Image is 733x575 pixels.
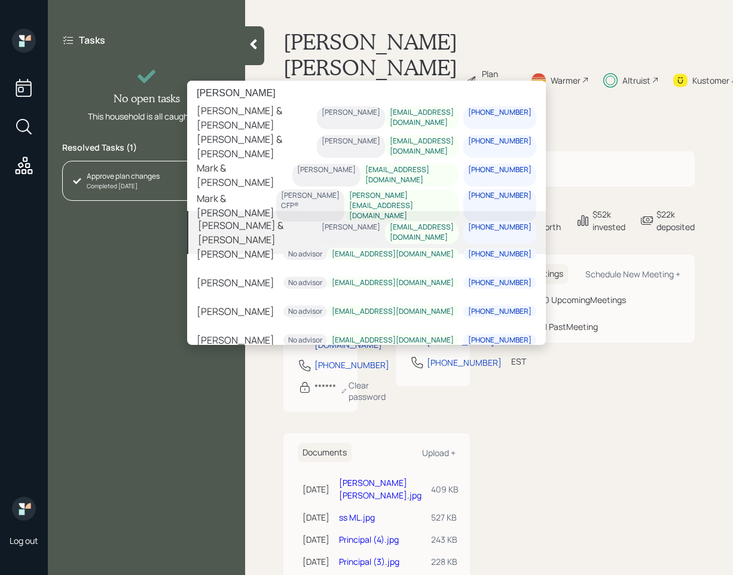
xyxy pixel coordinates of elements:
[468,306,532,316] div: [PHONE_NUMBER]
[197,161,292,189] div: Mark & [PERSON_NAME]
[288,277,322,287] div: No advisor
[390,108,454,128] div: [EMAIL_ADDRESS][DOMAIN_NAME]
[322,136,380,146] div: [PERSON_NAME]
[288,306,322,316] div: No advisor
[468,249,532,259] div: [PHONE_NUMBER]
[198,218,317,247] div: [PERSON_NAME] & [PERSON_NAME]
[288,335,322,345] div: No advisor
[332,306,454,316] div: [EMAIL_ADDRESS][DOMAIN_NAME]
[332,335,454,345] div: [EMAIL_ADDRESS][DOMAIN_NAME]
[197,132,317,161] div: [PERSON_NAME] & [PERSON_NAME]
[468,136,532,146] div: [PHONE_NUMBER]
[390,222,454,243] div: [EMAIL_ADDRESS][DOMAIN_NAME]
[297,165,356,175] div: [PERSON_NAME]
[468,277,532,287] div: [PHONE_NUMBER]
[197,247,274,261] div: [PERSON_NAME]
[468,191,532,201] div: [PHONE_NUMBER]
[322,222,380,233] div: [PERSON_NAME]
[322,108,380,118] div: [PERSON_NAME]
[468,165,532,175] div: [PHONE_NUMBER]
[197,103,317,132] div: [PERSON_NAME] & [PERSON_NAME]
[468,335,532,345] div: [PHONE_NUMBER]
[197,191,276,220] div: Mark & [PERSON_NAME]
[332,277,454,287] div: [EMAIL_ADDRESS][DOMAIN_NAME]
[281,191,340,211] div: [PERSON_NAME] CFP®
[365,165,454,185] div: [EMAIL_ADDRESS][DOMAIN_NAME]
[349,191,454,221] div: [PERSON_NAME][EMAIL_ADDRESS][DOMAIN_NAME]
[332,249,454,259] div: [EMAIL_ADDRESS][DOMAIN_NAME]
[468,222,532,233] div: [PHONE_NUMBER]
[187,81,546,106] input: Type a command or search…
[197,276,274,290] div: [PERSON_NAME]
[468,108,532,118] div: [PHONE_NUMBER]
[288,249,322,259] div: No advisor
[197,304,274,319] div: [PERSON_NAME]
[390,136,454,157] div: [EMAIL_ADDRESS][DOMAIN_NAME]
[197,333,274,347] div: [PERSON_NAME]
